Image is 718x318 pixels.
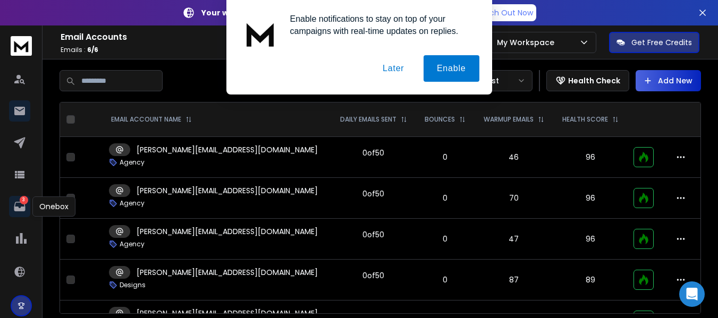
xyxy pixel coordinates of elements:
td: 87 [475,260,553,300]
div: 0 of 50 [362,229,384,240]
p: Agency [120,158,145,167]
button: Later [369,55,417,82]
div: Enable notifications to stay on top of your campaigns with real-time updates on replies. [282,13,479,37]
div: 0 of 50 [362,270,384,281]
td: 96 [553,219,628,260]
div: Open Intercom Messenger [679,281,705,307]
td: 47 [475,219,553,260]
td: 96 [553,178,628,219]
p: [PERSON_NAME][EMAIL_ADDRESS][DOMAIN_NAME] [137,226,318,237]
img: notification icon [239,13,282,55]
p: DAILY EMAILS SENT [340,115,396,124]
p: 0 [423,274,468,285]
div: EMAIL ACCOUNT NAME [111,115,192,124]
p: Agency [120,199,145,208]
p: Agency [120,240,145,248]
td: 89 [553,260,628,300]
p: [PERSON_NAME][EMAIL_ADDRESS][DOMAIN_NAME] [137,267,318,278]
td: 96 [553,137,628,178]
p: 0 [423,234,468,244]
p: [PERSON_NAME][EMAIL_ADDRESS][DOMAIN_NAME] [137,144,318,155]
p: 0 [423,193,468,203]
p: 0 [423,152,468,162]
td: 46 [475,137,553,178]
p: WARMUP EMAILS [484,115,534,124]
div: Onebox [32,196,75,217]
p: BOUNCES [425,115,455,124]
p: HEALTH SCORE [562,115,608,124]
button: Enable [424,55,479,82]
td: 70 [475,178,553,219]
div: 0 of 50 [362,188,384,199]
a: 3 [9,196,30,217]
p: [PERSON_NAME][EMAIL_ADDRESS][DOMAIN_NAME] [137,185,318,196]
p: Designs [120,281,146,289]
div: 0 of 50 [362,148,384,158]
p: 3 [20,196,28,204]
